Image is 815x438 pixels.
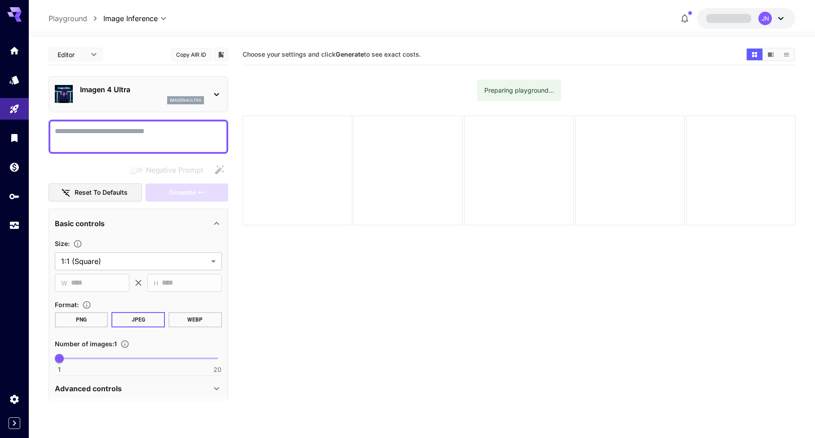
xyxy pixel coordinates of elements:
a: Playground [49,13,87,24]
span: Image Inference [103,13,158,24]
button: Expand sidebar [9,417,20,429]
b: Generate [336,50,364,58]
button: PNG [55,312,108,327]
button: Reset to defaults [49,183,142,202]
div: Preparing playground... [484,82,554,98]
span: 1:1 (Square) [61,256,208,267]
span: Format : [55,301,79,308]
span: Number of images : 1 [55,340,117,348]
p: Advanced controls [55,383,122,394]
button: Show media in list view [779,49,794,60]
button: JN [697,8,795,29]
div: Show media in grid viewShow media in video viewShow media in list view [746,48,795,61]
p: Imagen 4 Ultra [80,84,204,95]
div: Models [9,74,20,85]
div: Wallet [9,161,20,173]
div: Library [9,132,20,143]
button: Show media in video view [763,49,779,60]
span: Editor [58,50,85,59]
button: Adjust the dimensions of the generated image by specifying its width and height in pixels, or sel... [70,239,86,248]
div: Basic controls [55,213,222,234]
button: Show media in grid view [747,49,762,60]
span: Choose your settings and click to see exact costs. [243,50,421,58]
span: 20 [213,365,221,374]
span: Negative Prompt [146,165,203,175]
span: 1 [58,365,61,374]
span: H [154,278,158,288]
div: Advanced controls [55,378,222,399]
nav: breadcrumb [49,13,103,24]
span: Negative prompts are not compatible with the selected model. [128,164,210,175]
div: Settings [9,393,20,405]
div: Imagen 4 Ultraimagen4ultra [55,80,222,108]
button: JPEG [111,312,165,327]
button: Specify how many images to generate in a single request. Each image generation will be charged se... [117,340,133,349]
button: WEBP [168,312,222,327]
div: API Keys [9,191,20,202]
div: Home [9,45,20,56]
button: Copy AIR ID [171,48,212,61]
div: Playground [9,103,20,115]
span: W [61,278,67,288]
button: Add to library [217,49,225,60]
p: imagen4ultra [170,97,201,103]
button: Choose the file format for the output image. [79,300,95,309]
div: JN [758,12,772,25]
div: Usage [9,220,20,231]
span: Size : [55,240,70,247]
p: Basic controls [55,218,105,229]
